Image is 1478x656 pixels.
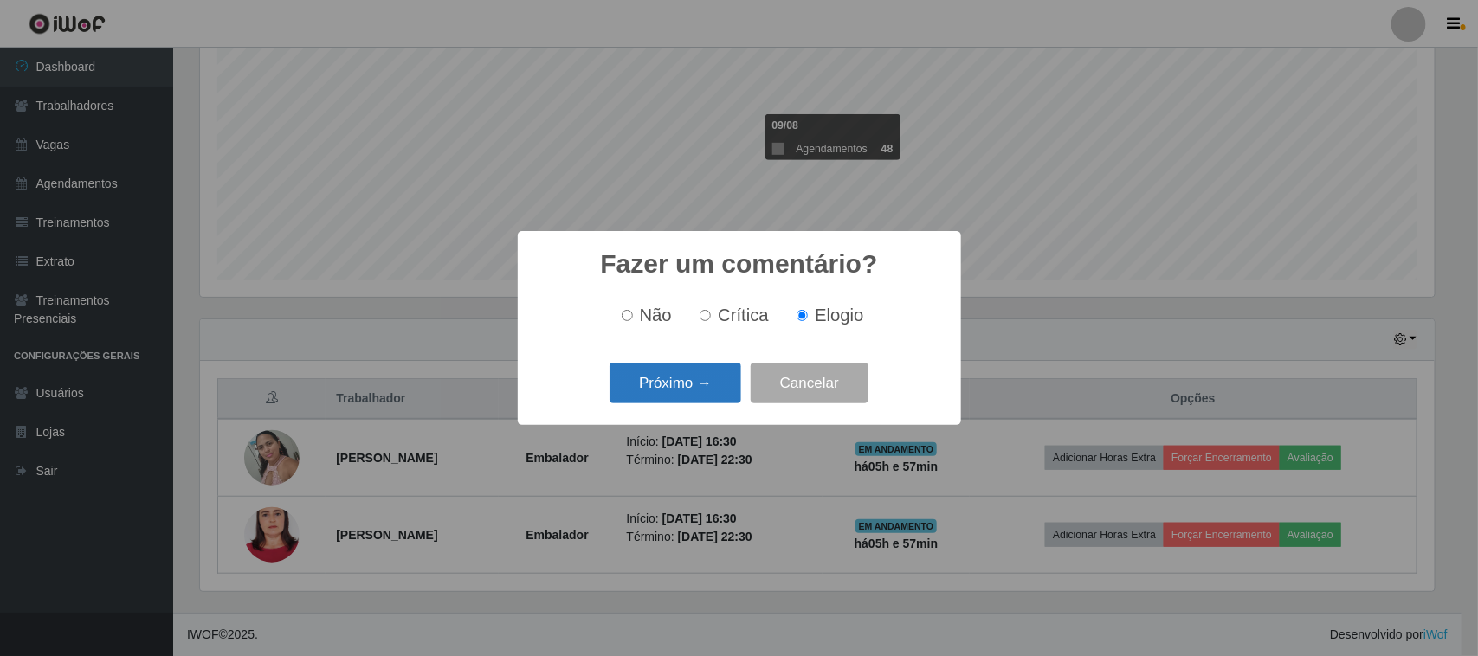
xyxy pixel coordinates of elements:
[751,363,868,403] button: Cancelar
[797,310,808,321] input: Elogio
[700,310,711,321] input: Crítica
[718,305,769,325] span: Crítica
[610,363,741,403] button: Próximo →
[640,305,672,325] span: Não
[622,310,633,321] input: Não
[600,248,877,280] h2: Fazer um comentário?
[815,305,863,325] span: Elogio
